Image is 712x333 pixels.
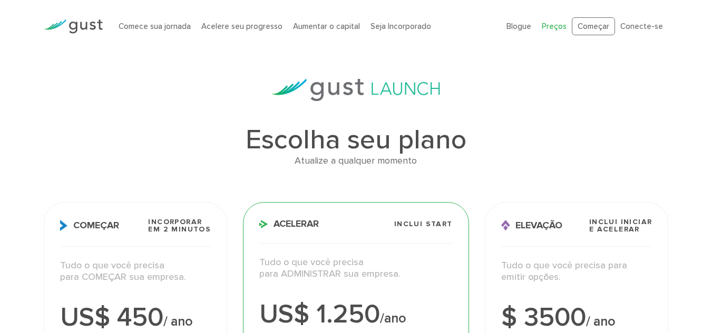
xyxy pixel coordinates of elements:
font: / ano [163,314,193,329]
font: para ADMINISTRAR sua empresa. [259,268,401,279]
font: Escolha seu plano [246,124,466,156]
img: Ícone Iniciar X2 [60,220,68,231]
font: Começar [578,22,609,31]
img: Ícone de elevação [501,220,510,231]
a: Blogue [506,22,531,31]
font: / ano [586,314,616,329]
font: Tudo o que você precisa para [501,260,627,271]
img: Ícone Acelerar [259,220,268,228]
font: emitir opções. [501,271,561,282]
a: Começar [572,17,615,36]
font: para COMEÇAR sua empresa. [60,271,186,282]
a: Conecte-se [620,22,663,31]
font: Começar [73,220,119,231]
font: Elevação [515,220,562,231]
font: Inclui START [394,219,453,228]
font: US$ 450 [60,302,163,333]
img: Logotipo da Gust [44,19,103,34]
a: Aumentar o capital [293,22,360,31]
font: Tudo o que você precisa [259,257,364,268]
font: e ACELERAR [589,225,640,234]
font: Incorporar [148,217,202,226]
a: Preços [542,22,567,31]
font: Tudo o que você precisa [60,260,164,271]
font: em 2 minutos [148,225,211,234]
img: gust-launch-logos.svg [271,79,440,101]
font: /ano [380,310,406,326]
font: Atualize a qualquer momento [295,155,417,166]
font: Acelerar [274,218,319,229]
font: US$ 1.250 [259,299,380,330]
font: Inclui INICIAR [589,217,652,226]
a: Seja Incorporado [370,22,431,31]
font: $ 3500 [501,302,586,333]
a: Comece sua jornada [119,22,191,31]
a: Acelere seu progresso [201,22,282,31]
